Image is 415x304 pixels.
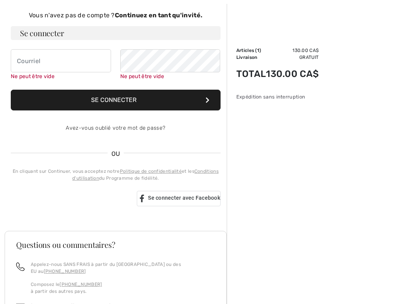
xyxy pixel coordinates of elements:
a: [PHONE_NUMBER] [44,269,86,274]
td: Gratuit [266,54,319,61]
a: Politique de confidentialité [120,169,182,174]
div: Ne peut être vide [120,72,221,80]
td: Articles ( ) [236,47,266,54]
td: Total [236,61,266,87]
input: Courriel [11,49,111,72]
img: call [16,262,25,271]
div: Expédition sans interruption [236,93,319,100]
span: 1 [257,48,259,53]
a: Avez-vous oublié votre mot de passe? [66,125,165,131]
span: OU [108,149,124,159]
div: Se connecter avec Google. S'ouvre dans un nouvel onglet [11,190,128,207]
p: Appelez-nous SANS FRAIS à partir du [GEOGRAPHIC_DATA] ou des EU au [31,261,215,275]
p: Composez le à partir des autres pays. [31,281,215,295]
div: Ne peut être vide [11,72,111,80]
button: Se connecter [11,90,221,110]
td: 130.00 CA$ [266,61,319,87]
div: En cliquant sur Continuer, vous acceptez notre et les du Programme de fidélité. [11,168,221,182]
span: Se connecter avec Facebook [148,195,220,201]
a: [PHONE_NUMBER] [60,282,102,287]
h3: Se connecter [11,26,221,40]
h3: Questions ou commentaires? [16,241,215,249]
div: Vous n'avez pas de compte ? [11,11,221,20]
td: Livraison [236,54,266,61]
strong: Continuez en tant qu'invité. [115,12,203,19]
iframe: Bouton Se connecter avec Google [7,190,131,207]
a: Se connecter avec Facebook [137,191,221,206]
td: 130.00 CA$ [266,47,319,54]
